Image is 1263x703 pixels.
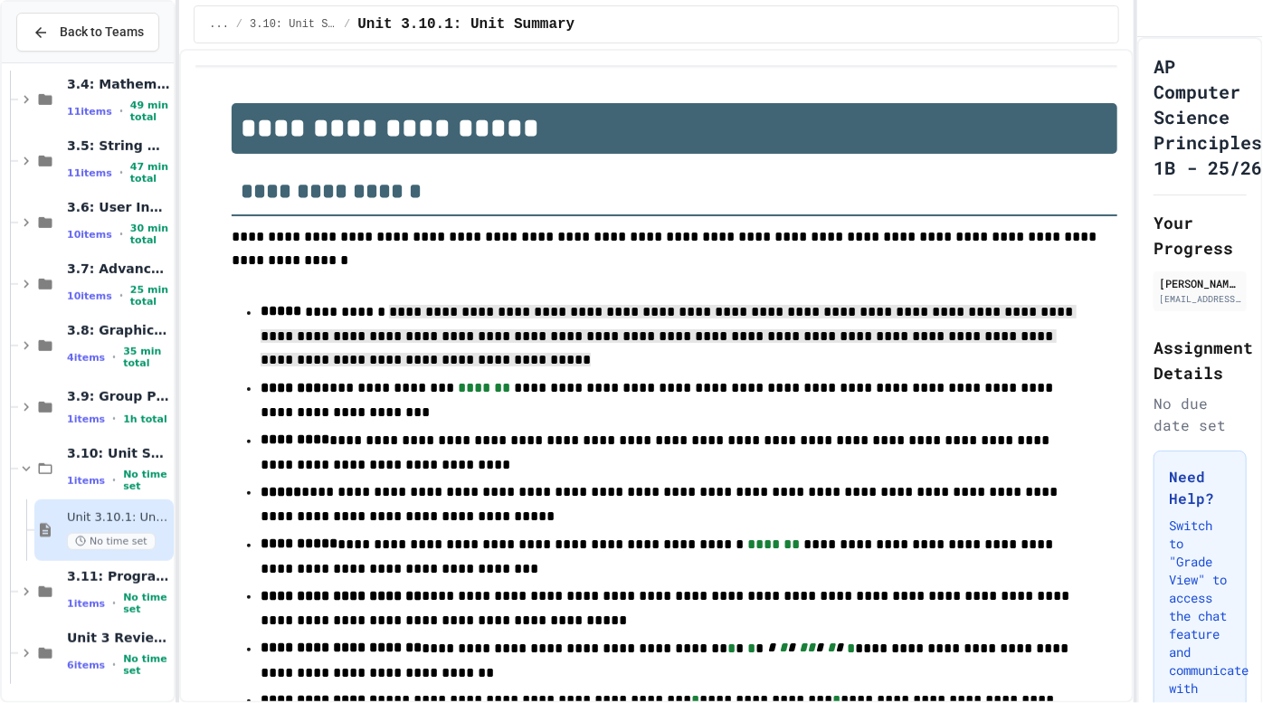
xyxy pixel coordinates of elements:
span: / [344,17,350,32]
span: Unit 3.10.1: Unit Summary [357,14,575,35]
span: 25 min total [130,284,171,308]
span: No time set [67,533,156,550]
span: Unit 3 Review Exercises [67,630,170,646]
span: 30 min total [130,223,171,246]
span: • [112,596,116,611]
span: / [236,17,242,32]
span: 1h total [123,413,167,425]
span: 35 min total [123,346,170,369]
div: [EMAIL_ADDRESS][DOMAIN_NAME] [1159,292,1241,306]
h2: Your Progress [1154,210,1247,261]
span: • [119,227,123,242]
span: 3.10: Unit Summary [67,445,170,461]
span: • [119,289,123,303]
span: 3.10: Unit Summary [250,17,337,32]
span: 4 items [67,352,105,364]
span: 47 min total [130,161,171,185]
h2: Assignment Details [1154,335,1247,385]
span: No time set [123,653,170,677]
span: 11 items [67,167,112,179]
span: ... [209,17,229,32]
span: No time set [123,592,170,615]
span: 3.9: Group Project - Mad Libs [67,388,170,404]
span: 1 items [67,598,105,610]
span: • [119,166,123,180]
div: No due date set [1154,393,1247,436]
span: 6 items [67,660,105,671]
span: 3.8: Graphics in Python [67,322,170,338]
span: 1 items [67,475,105,487]
span: 10 items [67,290,112,302]
div: [PERSON_NAME] [1159,275,1241,291]
span: • [112,658,116,672]
span: • [119,104,123,119]
span: 3.11: Programming with Python Exam [67,568,170,584]
span: • [112,473,116,488]
span: Back to Teams [60,23,144,42]
span: 3.6: User Input [67,199,170,215]
span: 3.4: Mathematical Operators [67,76,170,92]
span: 10 items [67,229,112,241]
span: 3.7: Advanced Math in Python [67,261,170,277]
span: 11 items [67,106,112,118]
button: Back to Teams [16,13,159,52]
h3: Need Help? [1169,466,1231,509]
span: Unit 3.10.1: Unit Summary [67,510,170,526]
span: 1 items [67,413,105,425]
span: 49 min total [130,100,171,123]
span: 3.5: String Operators [67,138,170,154]
span: • [112,350,116,365]
span: • [112,412,116,426]
h1: AP Computer Science Principles 1B - 25/26 [1154,53,1262,180]
span: No time set [123,469,170,492]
